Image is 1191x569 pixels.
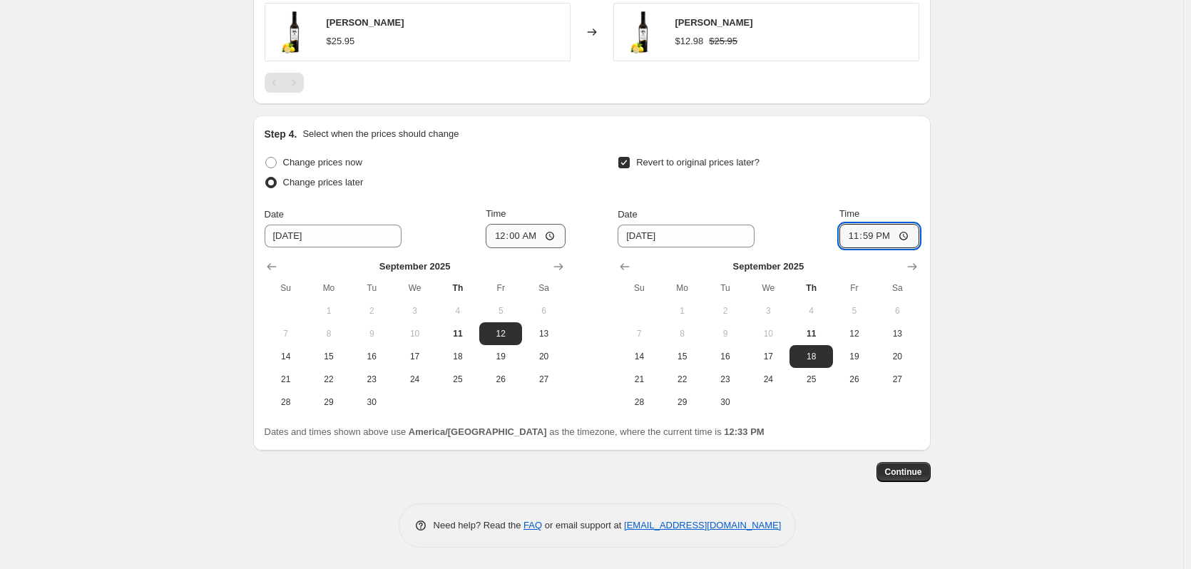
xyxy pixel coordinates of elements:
button: Show previous month, August 2025 [262,257,282,277]
button: Tuesday September 30 2025 [704,391,747,414]
span: 18 [442,351,474,362]
b: 12:33 PM [724,426,764,437]
button: Monday September 15 2025 [307,345,350,368]
span: 15 [667,351,698,362]
button: Friday September 19 2025 [479,345,522,368]
span: 3 [752,305,784,317]
button: Today Thursday September 11 2025 [436,322,479,345]
span: Time [486,208,506,219]
th: Monday [661,277,704,299]
button: Tuesday September 16 2025 [350,345,393,368]
span: 25 [442,374,474,385]
a: [EMAIL_ADDRESS][DOMAIN_NAME] [624,520,781,530]
span: 21 [270,374,302,385]
span: Date [265,209,284,220]
span: Dates and times shown above use as the timezone, where the current time is [265,426,765,437]
th: Sunday [265,277,307,299]
button: Saturday September 20 2025 [876,345,919,368]
button: Tuesday September 16 2025 [704,345,747,368]
button: Saturday September 27 2025 [522,368,565,391]
input: 12:00 [486,224,566,248]
span: 6 [528,305,559,317]
span: 14 [270,351,302,362]
th: Monday [307,277,350,299]
button: Wednesday September 17 2025 [393,345,436,368]
button: Monday September 8 2025 [661,322,704,345]
button: Thursday September 18 2025 [789,345,832,368]
span: Revert to original prices later? [636,157,760,168]
button: Monday September 22 2025 [307,368,350,391]
span: Fr [839,282,870,294]
img: OLiV_DarkBalsamic_ZestyLemon_80x.jpg [621,11,664,53]
span: 29 [313,396,344,408]
span: 5 [839,305,870,317]
button: Sunday September 7 2025 [265,322,307,345]
span: 3 [399,305,430,317]
button: Wednesday September 24 2025 [747,368,789,391]
span: 30 [710,396,741,408]
span: [PERSON_NAME] [327,17,404,28]
span: 19 [839,351,870,362]
span: 9 [710,328,741,339]
span: 11 [795,328,827,339]
button: Thursday September 4 2025 [436,299,479,322]
button: Wednesday September 24 2025 [393,368,436,391]
span: Mo [667,282,698,294]
button: Tuesday September 30 2025 [350,391,393,414]
span: 16 [356,351,387,362]
button: Wednesday September 10 2025 [393,322,436,345]
span: 14 [623,351,655,362]
span: Date [618,209,637,220]
span: 29 [667,396,698,408]
button: Continue [876,462,931,482]
span: 22 [313,374,344,385]
a: FAQ [523,520,542,530]
button: Monday September 1 2025 [307,299,350,322]
span: 7 [623,328,655,339]
th: Tuesday [704,277,747,299]
span: 8 [313,328,344,339]
th: Thursday [436,277,479,299]
span: 17 [399,351,430,362]
button: Tuesday September 2 2025 [350,299,393,322]
span: Su [270,282,302,294]
span: 10 [752,328,784,339]
span: [PERSON_NAME] [675,17,753,28]
span: Continue [885,466,922,478]
span: 28 [623,396,655,408]
span: 7 [270,328,302,339]
button: Monday September 15 2025 [661,345,704,368]
button: Wednesday September 3 2025 [747,299,789,322]
span: 22 [667,374,698,385]
th: Sunday [618,277,660,299]
th: Saturday [876,277,919,299]
th: Saturday [522,277,565,299]
th: Thursday [789,277,832,299]
button: Monday September 22 2025 [661,368,704,391]
button: Tuesday September 23 2025 [704,368,747,391]
button: Monday September 1 2025 [661,299,704,322]
input: 9/11/2025 [618,225,755,247]
th: Friday [479,277,522,299]
span: Th [795,282,827,294]
span: 20 [528,351,559,362]
th: Friday [833,277,876,299]
button: Thursday September 25 2025 [789,368,832,391]
button: Today Thursday September 11 2025 [789,322,832,345]
button: Wednesday September 10 2025 [747,322,789,345]
button: Saturday September 20 2025 [522,345,565,368]
span: 20 [881,351,913,362]
span: Mo [313,282,344,294]
span: Tu [710,282,741,294]
h2: Step 4. [265,127,297,141]
button: Monday September 29 2025 [307,391,350,414]
nav: Pagination [265,73,304,93]
button: Friday September 26 2025 [833,368,876,391]
button: Saturday September 27 2025 [876,368,919,391]
span: 21 [623,374,655,385]
span: 18 [795,351,827,362]
img: OLiV_DarkBalsamic_ZestyLemon_80x.jpg [272,11,315,53]
span: 4 [795,305,827,317]
div: $12.98 [675,34,704,48]
button: Friday September 19 2025 [833,345,876,368]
